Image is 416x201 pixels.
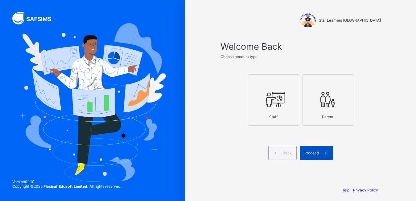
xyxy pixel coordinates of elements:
div: Staff [251,111,296,122]
span: Welcome Back [220,41,381,52]
span: Star Learners [GEOGRAPHIC_DATA] [319,18,381,23]
span: Version 0.1.19 [12,179,121,184]
span: Choose account type [220,54,257,59]
div: Parent [306,111,350,122]
a: Help [341,188,349,192]
a: Privacy Policy [353,188,378,192]
strong: Flexisaf Edusoft Limited. [43,184,89,189]
span: Copyright © 2025 All rights reserved. [12,184,121,189]
span: Back [283,151,292,155]
img: SAFSIMS Logo [12,12,59,24]
img: Hero Image [19,23,166,181]
span: Proceed [304,151,319,155]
